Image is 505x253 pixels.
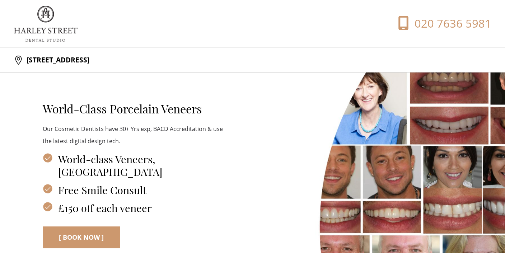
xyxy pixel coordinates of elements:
a: 020 7636 5981 [377,16,491,32]
p: [STREET_ADDRESS] [23,53,89,67]
h3: World-class Veneers, [GEOGRAPHIC_DATA] [43,153,224,178]
p: Our Cosmetic Dentists have 30+ Yrs exp, BACD Accreditation & use the latest digital design tech. [43,123,224,147]
h3: £150 off each veneer [43,202,224,214]
h3: Free Smile Consult [43,184,224,196]
h2: World-Class Porcelain Veneers [43,102,224,116]
a: [ BOOK NOW ] [43,226,120,248]
img: logo.png [14,6,78,42]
